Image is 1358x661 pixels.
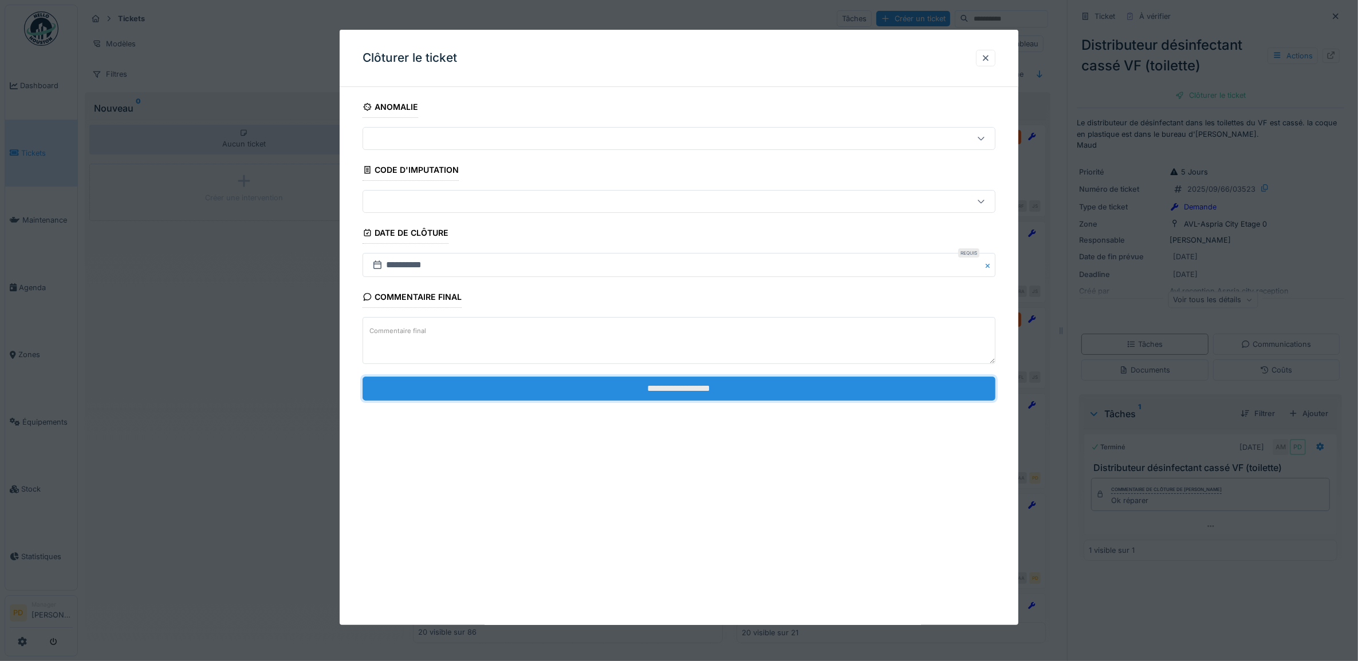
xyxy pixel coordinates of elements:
[958,248,979,258] div: Requis
[363,51,457,65] h3: Clôturer le ticket
[363,98,419,118] div: Anomalie
[363,224,449,244] div: Date de clôture
[367,324,428,338] label: Commentaire final
[363,288,462,308] div: Commentaire final
[983,253,995,277] button: Close
[363,161,459,181] div: Code d'imputation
